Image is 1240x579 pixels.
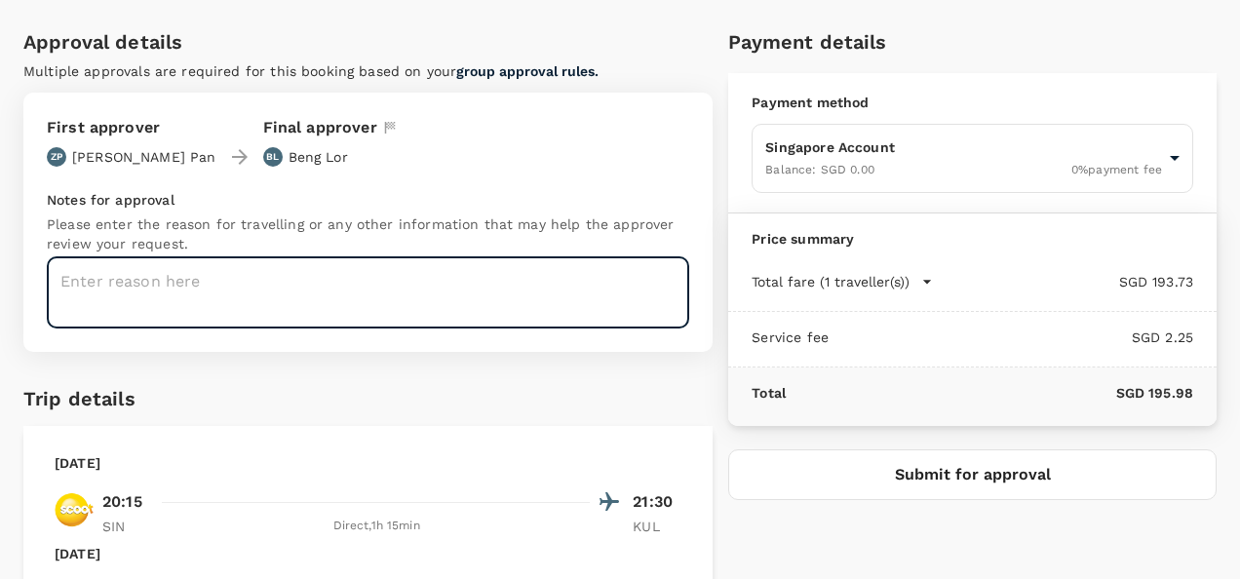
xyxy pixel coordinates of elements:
[289,147,348,167] p: Beng Lor
[765,163,874,176] span: Balance : SGD 0.00
[829,328,1193,347] p: SGD 2.25
[752,272,910,291] p: Total fare (1 traveller(s))
[102,517,151,536] p: SIN
[55,544,100,563] p: [DATE]
[72,147,216,167] p: [PERSON_NAME] Pan
[47,190,689,210] p: Notes for approval
[786,383,1193,403] p: SGD 195.98
[55,490,94,529] img: TR
[752,383,786,403] p: Total
[765,137,1162,157] p: Singapore Account
[266,150,279,164] p: BL
[633,517,681,536] p: KUL
[633,490,681,514] p: 21:30
[23,26,713,58] h6: Approval details
[51,150,62,164] p: ZP
[55,453,100,473] p: [DATE]
[1071,163,1162,176] span: 0 % payment fee
[163,517,590,536] div: Direct , 1h 15min
[752,93,1193,112] p: Payment method
[933,272,1193,291] p: SGD 193.73
[456,63,599,79] button: group approval rules.
[752,229,1193,249] p: Price summary
[752,328,829,347] p: Service fee
[263,116,377,139] p: Final approver
[102,490,142,514] p: 20:15
[23,61,713,81] p: Multiple approvals are required for this booking based on your
[728,449,1217,500] button: Submit for approval
[47,116,216,139] p: First approver
[728,26,1217,58] h6: Payment details
[752,124,1193,193] div: Singapore AccountBalance: SGD 0.000%payment fee
[23,383,136,414] h6: Trip details
[47,214,689,253] p: Please enter the reason for travelling or any other information that may help the approver review...
[752,272,933,291] button: Total fare (1 traveller(s))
